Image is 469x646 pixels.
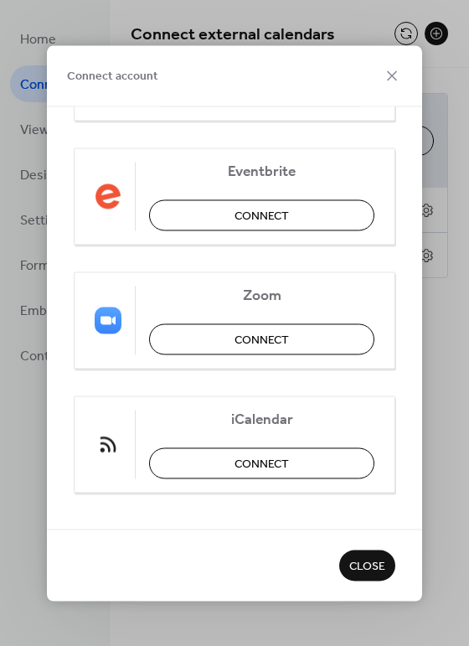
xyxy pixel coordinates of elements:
[149,323,374,354] button: Connect
[95,431,121,457] img: ical
[149,287,374,304] span: Zoom
[234,207,289,225] span: Connect
[234,331,289,349] span: Connect
[149,411,374,428] span: iCalendar
[349,558,385,576] span: Close
[149,199,374,230] button: Connect
[339,550,395,581] button: Close
[95,307,121,333] img: zoom
[149,163,374,180] span: Eventbrite
[67,68,158,85] span: Connect account
[95,183,121,209] img: eventbrite
[149,447,374,478] button: Connect
[234,455,289,473] span: Connect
